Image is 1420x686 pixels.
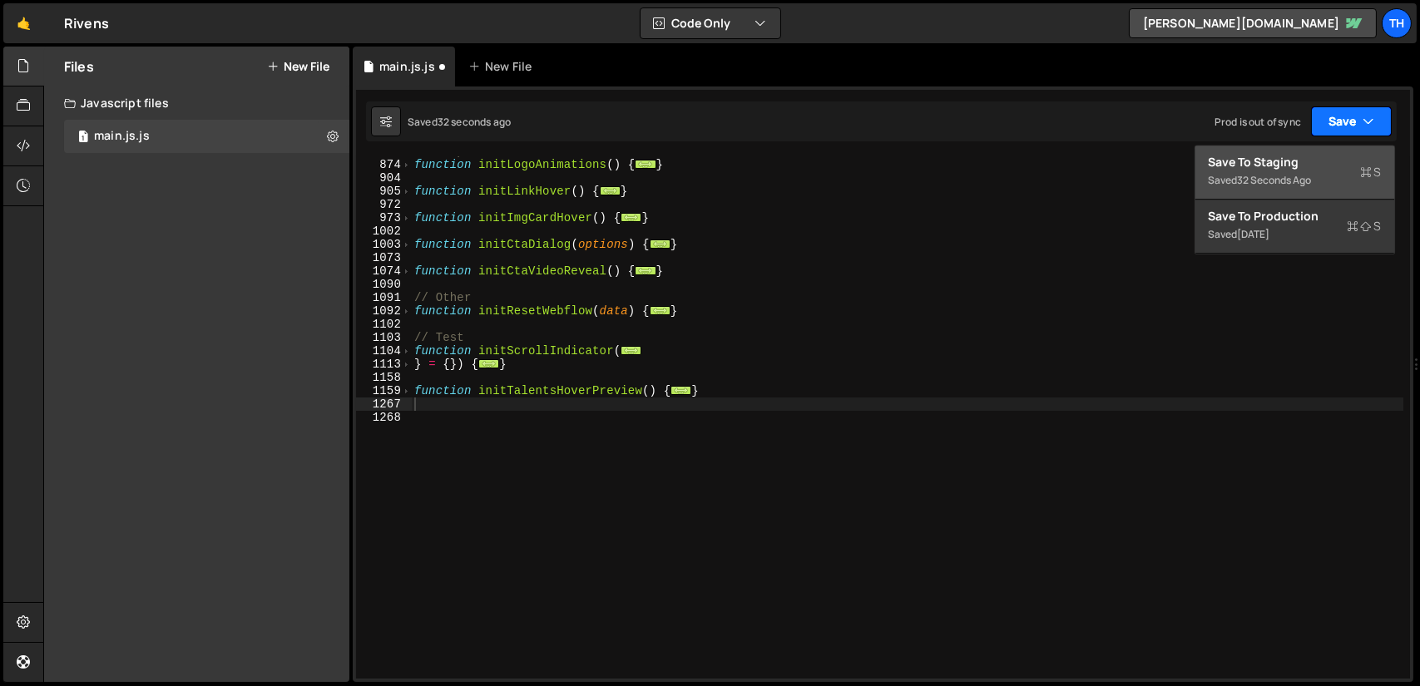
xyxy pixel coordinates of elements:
div: 904 [356,171,412,185]
button: New File [267,60,329,73]
div: 1158 [356,371,412,384]
div: 17273/47859.js [64,120,349,153]
div: 1268 [356,411,412,424]
div: 973 [356,211,412,225]
a: Th [1382,8,1412,38]
span: ... [650,306,670,315]
div: Saved [408,115,511,129]
div: 1073 [356,251,412,264]
div: [DATE] [1238,227,1270,241]
span: ... [636,266,656,275]
div: Prod is out of sync [1215,115,1301,129]
div: 1074 [356,264,412,278]
button: Save [1311,106,1392,136]
span: ... [671,386,692,395]
div: Save to Production [1209,208,1382,225]
div: 1090 [356,278,412,291]
div: 874 [356,158,412,171]
a: 🤙 [3,3,44,43]
span: ... [600,186,621,195]
span: 1 [78,131,88,145]
div: 1102 [356,318,412,331]
div: Saved [1209,225,1382,244]
span: S [1361,164,1382,180]
div: 1002 [356,225,412,238]
div: Javascript files [44,86,349,120]
div: 1103 [356,331,412,344]
button: Save to StagingS Saved32 seconds ago [1195,146,1395,200]
div: 1092 [356,304,412,318]
div: main.js.js [379,58,435,75]
div: 1159 [356,384,412,397]
div: 905 [356,185,412,198]
div: New File [468,58,538,75]
span: ... [636,160,656,169]
div: 1003 [356,238,412,251]
span: ... [479,359,500,368]
div: 1091 [356,291,412,304]
span: ... [650,239,670,249]
div: main.js.js [94,129,150,144]
div: Saved [1209,170,1382,190]
div: 1267 [356,397,412,411]
div: 1113 [356,358,412,371]
button: Save to ProductionS Saved[DATE] [1195,200,1395,254]
a: [PERSON_NAME][DOMAIN_NAME] [1129,8,1377,38]
div: 32 seconds ago [438,115,511,129]
span: ... [621,213,642,222]
span: S [1348,218,1382,234]
div: 1104 [356,344,412,358]
button: Code Only [641,8,780,38]
div: Rivens [64,13,109,33]
span: ... [621,346,642,355]
div: 32 seconds ago [1238,173,1312,187]
div: Save to Staging [1209,154,1382,170]
h2: Files [64,57,94,76]
div: 972 [356,198,412,211]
